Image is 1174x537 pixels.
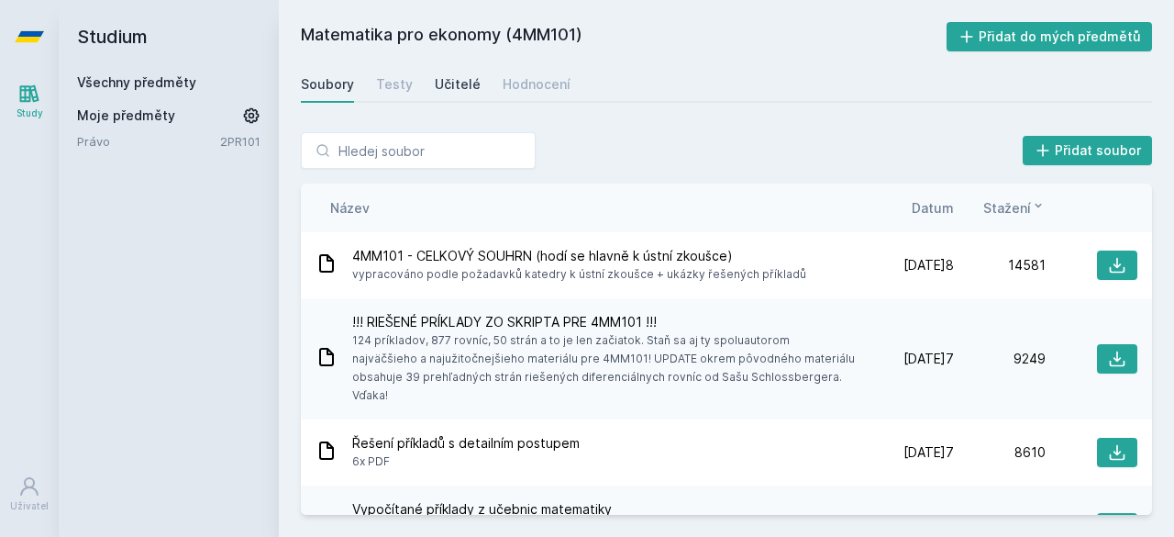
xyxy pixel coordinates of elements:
button: Přidat do mých předmětů [947,22,1153,51]
div: 9249 [954,350,1046,368]
span: !!! RIEŠENÉ PRÍKLADY ZO SKRIPTA PRE 4MM101 !!! [352,313,855,331]
input: Hledej soubor [301,132,536,169]
button: Název [330,198,370,218]
span: Řešení příkladů s detailním postupem [352,434,580,453]
span: 6x PDF [352,453,580,471]
a: Study [4,73,55,129]
span: vypracováno podle požadavků katedry k ústní zkoušce + ukázky řešených příkladů [352,265,806,284]
button: Stažení [983,198,1046,218]
span: Stažení [983,198,1031,218]
div: Učitelé [435,75,481,94]
div: 8610 [954,443,1046,462]
div: Uživatel [10,499,49,513]
button: Datum [912,198,954,218]
span: 124 príkladov, 877 rovníc, 50 strán a to je len začiatok. Staň sa aj ty spoluautorom najväčšieho ... [352,331,855,405]
span: Vypočítané příklady z učebnic matematiky [352,500,855,519]
a: Uživatel [4,466,55,522]
a: Soubory [301,66,354,103]
div: Testy [376,75,413,94]
span: [DATE]7 [903,350,954,368]
a: Hodnocení [503,66,570,103]
span: 4MM101 - CELKOVÝ SOUHRN (hodí se hlavně k ústní zkoušce) [352,247,806,265]
a: Právo [77,132,220,151]
a: Testy [376,66,413,103]
a: Všechny předměty [77,74,196,90]
div: 14581 [954,256,1046,274]
div: Soubory [301,75,354,94]
button: Přidat soubor [1023,136,1153,165]
div: Study [17,106,43,120]
h2: Matematika pro ekonomy (4MM101) [301,22,947,51]
span: Moje předměty [77,106,175,125]
a: Učitelé [435,66,481,103]
a: 2PR101 [220,134,260,149]
span: [DATE]7 [903,443,954,462]
span: [DATE]8 [903,256,954,274]
div: Hodnocení [503,75,570,94]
